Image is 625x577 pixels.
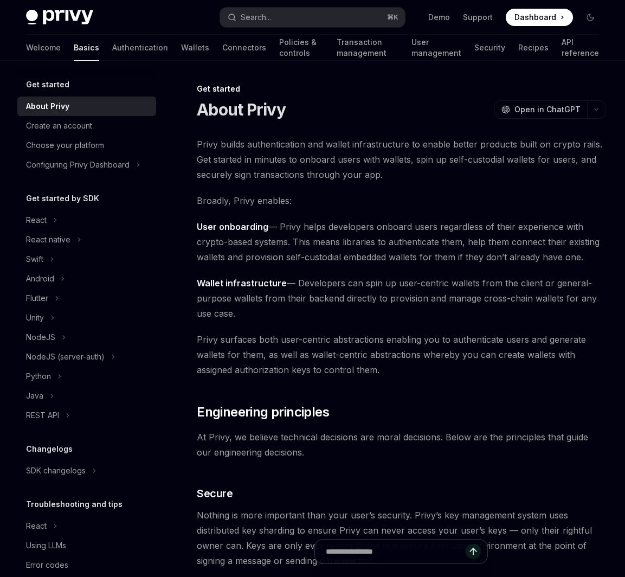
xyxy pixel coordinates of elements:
[17,555,156,575] a: Error codes
[514,104,581,115] span: Open in ChatGPT
[474,35,505,61] a: Security
[17,536,156,555] a: Using LLMs
[17,116,156,136] a: Create an account
[17,155,156,175] button: Configuring Privy Dashboard
[26,539,66,552] div: Using LLMs
[466,544,481,559] button: Send message
[26,139,104,152] div: Choose your platform
[26,443,73,456] h5: Changelogs
[387,13,398,22] span: ⌘ K
[197,219,605,265] span: — Privy helps developers onboard users regardless of their experience with crypto-based systems. ...
[220,8,405,27] button: Search...⌘K
[26,520,47,533] div: React
[17,249,156,269] button: Swift
[26,409,59,422] div: REST API
[494,100,587,119] button: Open in ChatGPT
[26,389,43,402] div: Java
[197,100,286,119] h1: About Privy
[17,210,156,230] button: React
[337,35,398,61] a: Transaction management
[17,367,156,386] button: Python
[17,288,156,308] button: Flutter
[197,486,233,501] span: Secure
[506,9,573,26] a: Dashboard
[17,347,156,367] button: NodeJS (server-auth)
[26,559,68,572] div: Error codes
[582,9,599,26] button: Toggle dark mode
[197,193,605,208] span: Broadly, Privy enables:
[17,308,156,328] button: Unity
[197,403,329,421] span: Engineering principles
[26,331,55,344] div: NodeJS
[197,137,605,182] span: Privy builds authentication and wallet infrastructure to enable better products built on crypto r...
[26,253,43,266] div: Swift
[26,158,130,171] div: Configuring Privy Dashboard
[26,292,48,305] div: Flutter
[26,464,86,477] div: SDK changelogs
[514,12,556,23] span: Dashboard
[26,35,61,61] a: Welcome
[197,508,605,568] span: Nothing is more important than your user’s security. Privy’s key management system uses distribut...
[26,78,69,91] h5: Get started
[26,100,69,113] div: About Privy
[222,35,266,61] a: Connectors
[181,35,209,61] a: Wallets
[197,278,287,288] strong: Wallet infrastructure
[428,12,450,23] a: Demo
[26,350,105,363] div: NodeJS (server-auth)
[26,119,92,132] div: Create an account
[197,429,605,460] span: At Privy, we believe technical decisions are moral decisions. Below are the principles that guide...
[17,97,156,116] a: About Privy
[17,386,156,406] button: Java
[26,311,44,324] div: Unity
[26,233,70,246] div: React native
[463,12,493,23] a: Support
[197,221,268,232] strong: User onboarding
[197,332,605,377] span: Privy surfaces both user-centric abstractions enabling you to authenticate users and generate wal...
[562,35,599,61] a: API reference
[17,406,156,425] button: REST API
[17,328,156,347] button: NodeJS
[17,230,156,249] button: React native
[17,269,156,288] button: Android
[112,35,168,61] a: Authentication
[279,35,324,61] a: Policies & controls
[17,516,156,536] button: React
[26,214,47,227] div: React
[74,35,99,61] a: Basics
[26,370,51,383] div: Python
[197,275,605,321] span: — Developers can spin up user-centric wallets from the client or general-purpose wallets from the...
[326,540,466,563] input: Ask a question...
[241,11,271,24] div: Search...
[17,136,156,155] a: Choose your platform
[197,84,605,94] div: Get started
[518,35,549,61] a: Recipes
[26,10,93,25] img: dark logo
[26,272,54,285] div: Android
[26,498,123,511] h5: Troubleshooting and tips
[26,192,99,205] h5: Get started by SDK
[411,35,461,61] a: User management
[17,461,156,480] button: SDK changelogs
